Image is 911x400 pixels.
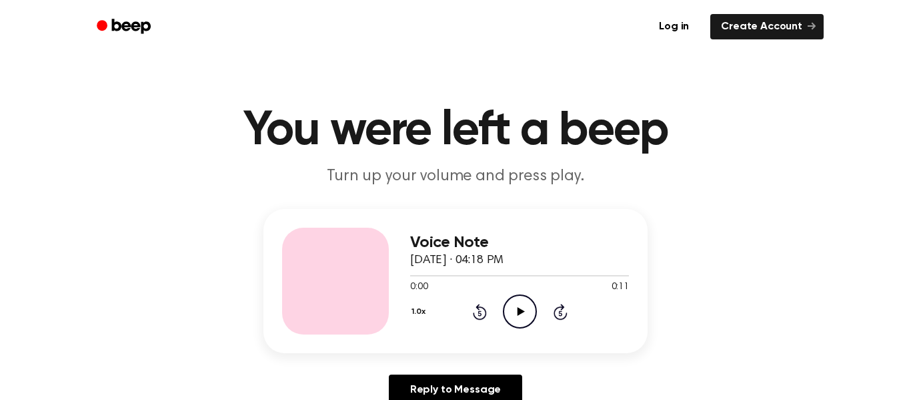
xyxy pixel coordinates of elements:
span: 0:11 [612,280,629,294]
a: Beep [87,14,163,40]
a: Create Account [710,14,824,39]
span: 0:00 [410,280,427,294]
h3: Voice Note [410,234,629,252]
span: [DATE] · 04:18 PM [410,254,504,266]
p: Turn up your volume and press play. [199,166,712,188]
h1: You were left a beep [114,107,797,155]
button: 1.0x [410,301,430,323]
a: Log in [646,11,702,42]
